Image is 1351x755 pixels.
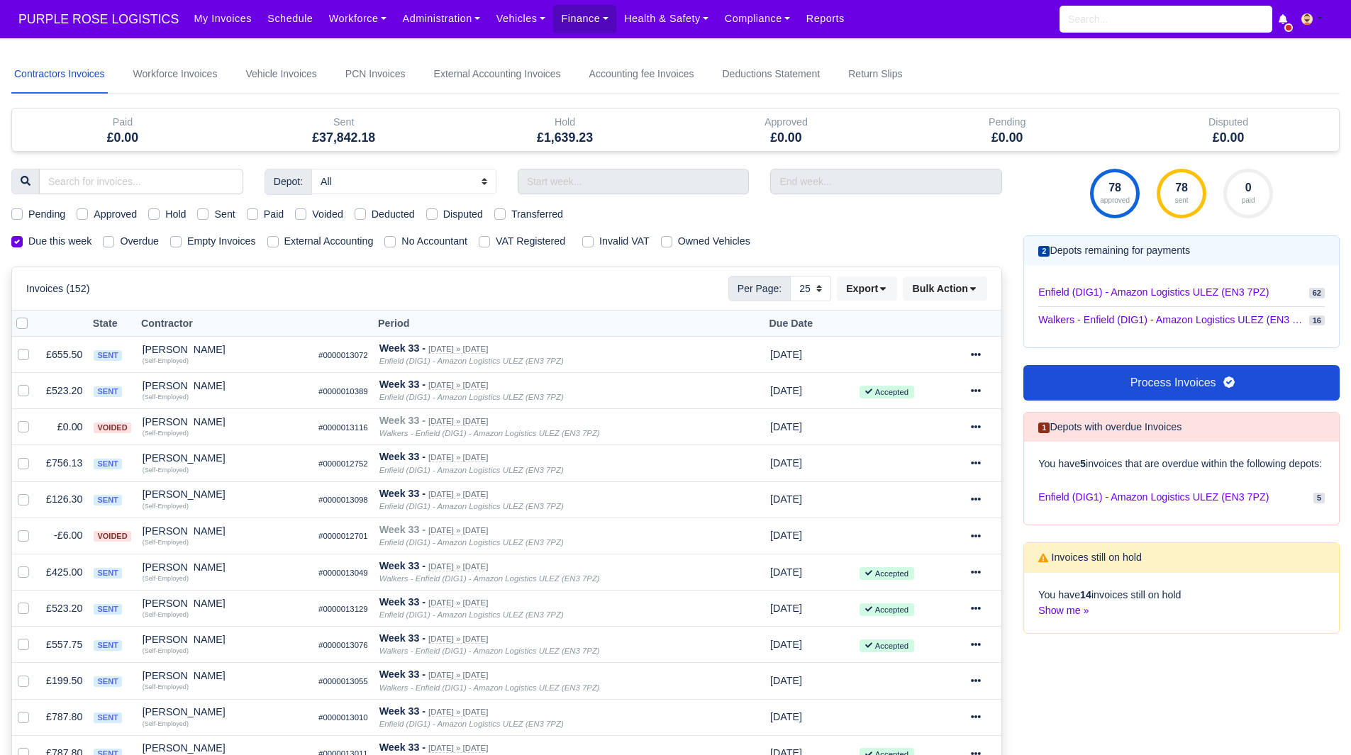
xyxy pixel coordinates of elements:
small: (Self-Employed) [143,430,189,437]
label: Overdue [120,233,159,250]
div: Hold [455,108,676,151]
h6: Invoices still on hold [1038,552,1142,564]
small: (Self-Employed) [143,683,189,690]
a: External Accounting Invoices [431,55,564,94]
span: 62 [1309,288,1325,298]
small: #0000013010 [318,713,368,722]
label: Disputed [443,206,483,223]
label: Voided [312,206,343,223]
iframe: Chat Widget [1096,591,1351,755]
small: [DATE] » [DATE] [428,453,488,462]
span: sent [94,350,121,361]
strong: Week 33 - [379,342,426,354]
td: £655.50 [40,337,88,373]
label: Hold [165,206,186,223]
a: Process Invoices [1023,365,1340,401]
span: 16 [1309,315,1325,326]
div: [PERSON_NAME] [143,671,307,681]
span: sent [94,604,121,615]
small: Accepted [860,567,914,580]
a: Vehicle Invoices [243,55,319,94]
a: My Invoices [186,5,260,33]
strong: Week 33 - [379,524,426,535]
small: [DATE] » [DATE] [428,634,488,644]
div: Approved [675,108,896,151]
small: [DATE] » [DATE] [428,381,488,390]
h5: £0.00 [907,130,1107,145]
small: [DATE] » [DATE] [428,598,488,608]
td: £523.20 [40,373,88,409]
small: [DATE] » [DATE] [428,671,488,680]
h5: £37,842.18 [244,130,444,145]
a: PURPLE ROSE LOGISTICS [11,6,186,33]
button: Export [837,276,897,301]
th: Due Date [765,311,854,337]
span: 1 day from now [770,493,802,505]
h5: £0.00 [23,130,223,145]
small: [DATE] » [DATE] [428,708,488,717]
a: Compliance [717,5,799,33]
i: Walkers - Enfield (DIG1) - Amazon Logistics ULEZ (EN3 7PZ) [379,574,600,583]
span: Walkers - Enfield (DIG1) - Amazon Logistics ULEZ (EN3 7PZ) [1038,313,1303,328]
div: [PERSON_NAME] [143,562,307,572]
a: Workforce Invoices [130,55,221,94]
div: Disputed [1128,114,1328,130]
strong: Week 33 - [379,742,426,753]
span: 1 day from now [770,603,802,614]
strong: Week 33 - [379,669,426,680]
div: [PERSON_NAME] [143,381,307,391]
small: (Self-Employed) [143,357,189,364]
label: Due this week [28,233,91,250]
small: [DATE] » [DATE] [428,526,488,535]
span: 1 day from now [770,385,802,396]
div: [PERSON_NAME] [143,417,307,427]
span: sent [94,386,121,397]
i: Walkers - Enfield (DIG1) - Amazon Logistics ULEZ (EN3 7PZ) [379,683,600,692]
div: Bulk Action [903,276,987,301]
span: 1 day from now [770,639,802,650]
div: [PERSON_NAME] [143,743,307,753]
h5: £1,639.23 [465,130,665,145]
small: #0000013116 [318,423,368,432]
input: Search... [1060,6,1272,33]
small: [DATE] » [DATE] [428,744,488,753]
i: Enfield (DIG1) - Amazon Logistics ULEZ (EN3 7PZ) [379,720,564,728]
td: £523.20 [40,591,88,627]
span: 1 day from now [770,675,802,686]
td: £756.13 [40,445,88,481]
a: Schedule [260,5,321,33]
div: Hold [465,114,665,130]
small: #0000013076 [318,641,368,649]
div: [PERSON_NAME] [143,526,307,536]
span: Depot: [265,169,312,194]
label: Deducted [372,206,415,223]
span: 1 [1038,423,1050,433]
small: (Self-Employed) [143,503,189,510]
div: [PERSON_NAME] [143,489,307,499]
div: Pending [896,108,1118,151]
span: voided [94,531,130,542]
a: Enfield (DIG1) - Amazon Logistics ULEZ (EN3 7PZ) 62 [1038,279,1325,306]
h6: Depots remaining for payments [1038,245,1190,257]
i: Enfield (DIG1) - Amazon Logistics ULEZ (EN3 7PZ) [379,466,564,474]
h5: £0.00 [1128,130,1328,145]
strong: Week 33 - [379,488,426,499]
small: [DATE] » [DATE] [428,562,488,571]
div: [PERSON_NAME] [143,453,307,463]
td: £199.50 [40,663,88,699]
div: [PERSON_NAME] [143,598,307,608]
small: (Self-Employed) [143,611,189,618]
strong: Week 33 - [379,705,426,717]
label: No Accountant [401,233,467,250]
i: Enfield (DIG1) - Amazon Logistics ULEZ (EN3 7PZ) [379,502,564,510]
small: [DATE] » [DATE] [428,490,488,499]
label: Paid [264,206,284,223]
h6: Depots with overdue Invoices [1038,421,1182,433]
div: Disputed [1118,108,1339,151]
i: Enfield (DIG1) - Amazon Logistics ULEZ (EN3 7PZ) [379,357,564,365]
div: [PERSON_NAME] [143,634,307,644]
